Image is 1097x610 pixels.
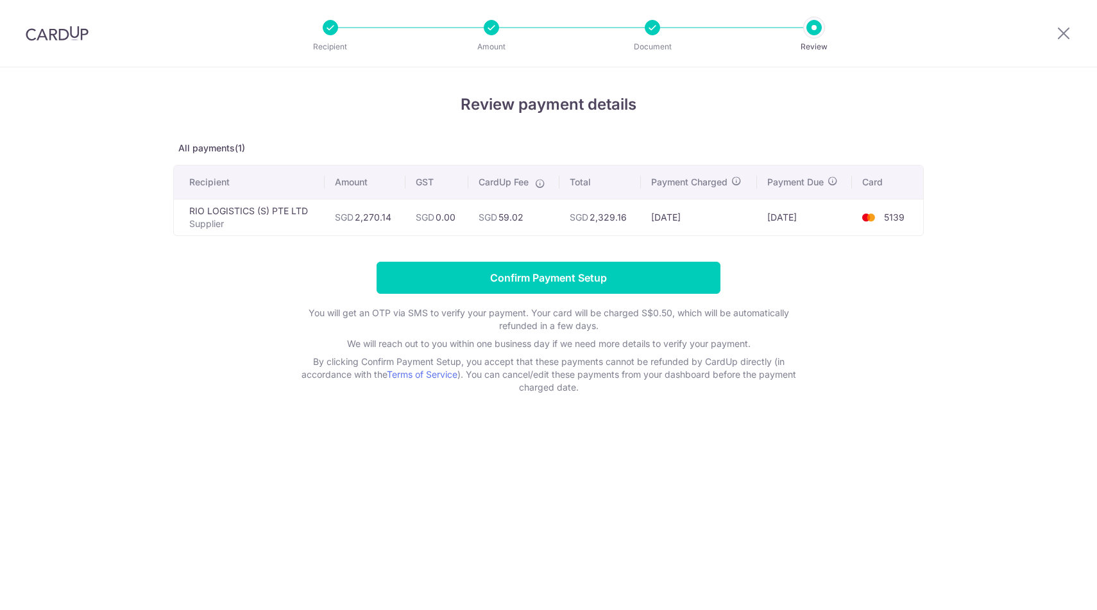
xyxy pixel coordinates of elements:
[173,142,924,155] p: All payments(1)
[292,337,805,350] p: We will reach out to you within one business day if we need more details to verify your payment.
[173,93,924,116] h4: Review payment details
[325,165,405,199] th: Amount
[884,212,905,223] span: 5139
[651,176,727,189] span: Payment Charged
[292,307,805,332] p: You will get an OTP via SMS to verify your payment. Your card will be charged S$0.50, which will ...
[444,40,539,53] p: Amount
[174,199,325,235] td: RIO LOGISTICS (S) PTE LTD
[283,40,378,53] p: Recipient
[767,40,862,53] p: Review
[570,212,588,223] span: SGD
[189,217,314,230] p: Supplier
[405,165,468,199] th: GST
[325,199,405,235] td: 2,270.14
[559,199,641,235] td: 2,329.16
[641,199,757,235] td: [DATE]
[26,26,89,41] img: CardUp
[405,199,468,235] td: 0.00
[292,355,805,394] p: By clicking Confirm Payment Setup, you accept that these payments cannot be refunded by CardUp di...
[852,165,923,199] th: Card
[479,176,529,189] span: CardUp Fee
[468,199,559,235] td: 59.02
[416,212,434,223] span: SGD
[174,165,325,199] th: Recipient
[559,165,641,199] th: Total
[335,212,353,223] span: SGD
[856,210,881,225] img: <span class="translation_missing" title="translation missing: en.account_steps.new_confirm_form.b...
[387,369,457,380] a: Terms of Service
[479,212,497,223] span: SGD
[377,262,720,294] input: Confirm Payment Setup
[605,40,700,53] p: Document
[767,176,824,189] span: Payment Due
[757,199,852,235] td: [DATE]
